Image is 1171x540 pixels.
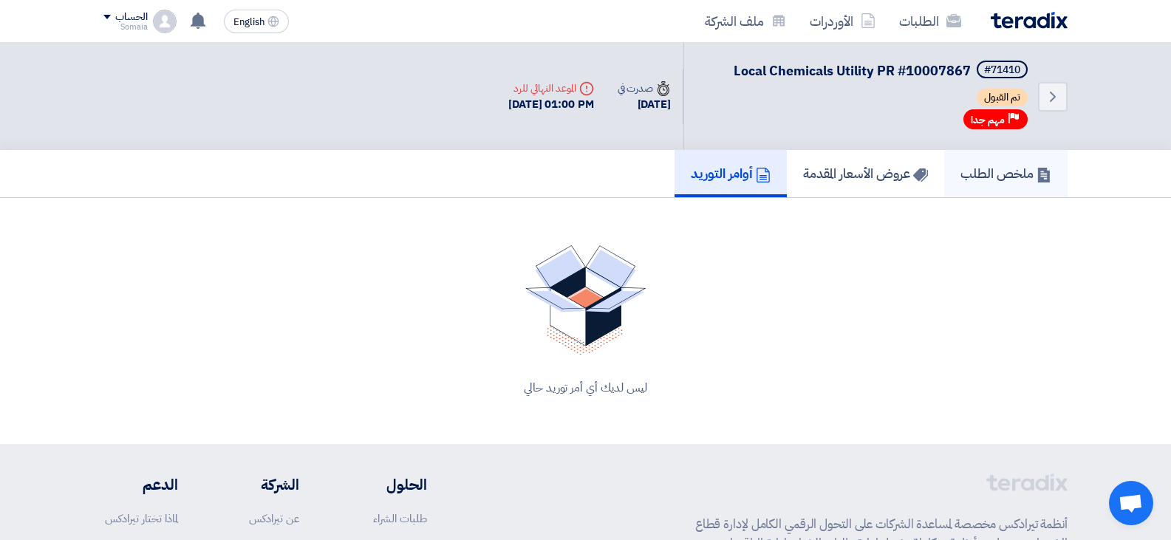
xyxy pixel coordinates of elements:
[249,510,299,527] a: عن تيرادكس
[525,245,646,355] img: No Quotations Found!
[960,165,1051,182] h5: ملخص الطلب
[103,23,147,31] div: Somaia
[944,150,1068,197] a: ملخص الطلب
[977,89,1028,106] span: تم القبول
[115,11,147,24] div: الحساب
[233,17,264,27] span: English
[803,165,928,182] h5: عروض الأسعار المقدمة
[734,61,971,81] span: Local Chemicals Utility PR #10007867
[787,150,944,197] a: عروض الأسعار المقدمة
[344,474,427,496] li: الحلول
[984,65,1020,75] div: #71410
[508,81,594,96] div: الموعد النهائي للرد
[887,4,973,38] a: الطلبات
[153,10,177,33] img: profile_test.png
[691,165,771,182] h5: أوامر التوريد
[618,81,671,96] div: صدرت في
[693,4,798,38] a: ملف الشركة
[618,96,671,113] div: [DATE]
[103,474,178,496] li: الدعم
[734,61,1031,81] h5: Local Chemicals Utility PR #10007867
[508,96,594,113] div: [DATE] 01:00 PM
[222,474,299,496] li: الشركة
[675,150,787,197] a: أوامر التوريد
[991,12,1068,29] img: Teradix logo
[373,510,427,527] a: طلبات الشراء
[121,379,1050,397] div: ليس لديك أي أمر توريد حالي
[224,10,289,33] button: English
[105,510,178,527] a: لماذا تختار تيرادكس
[971,113,1005,127] span: مهم جدا
[798,4,887,38] a: الأوردرات
[1109,481,1153,525] div: دردشة مفتوحة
